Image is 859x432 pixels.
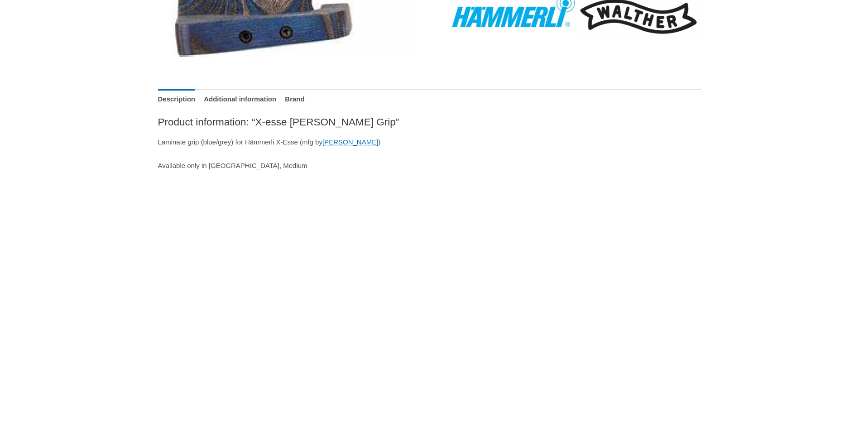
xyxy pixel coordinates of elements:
[285,89,304,109] a: Brand
[204,89,276,109] a: Additional information
[158,136,701,149] p: Laminate grip (blue/grey) for Hämmerli X-Esse (mfg by )
[158,115,701,129] h2: Product information: “X-esse [PERSON_NAME] Grip”
[158,89,196,109] a: Description
[158,159,701,172] p: Available only in [GEOGRAPHIC_DATA], Medium
[322,138,378,146] a: [PERSON_NAME]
